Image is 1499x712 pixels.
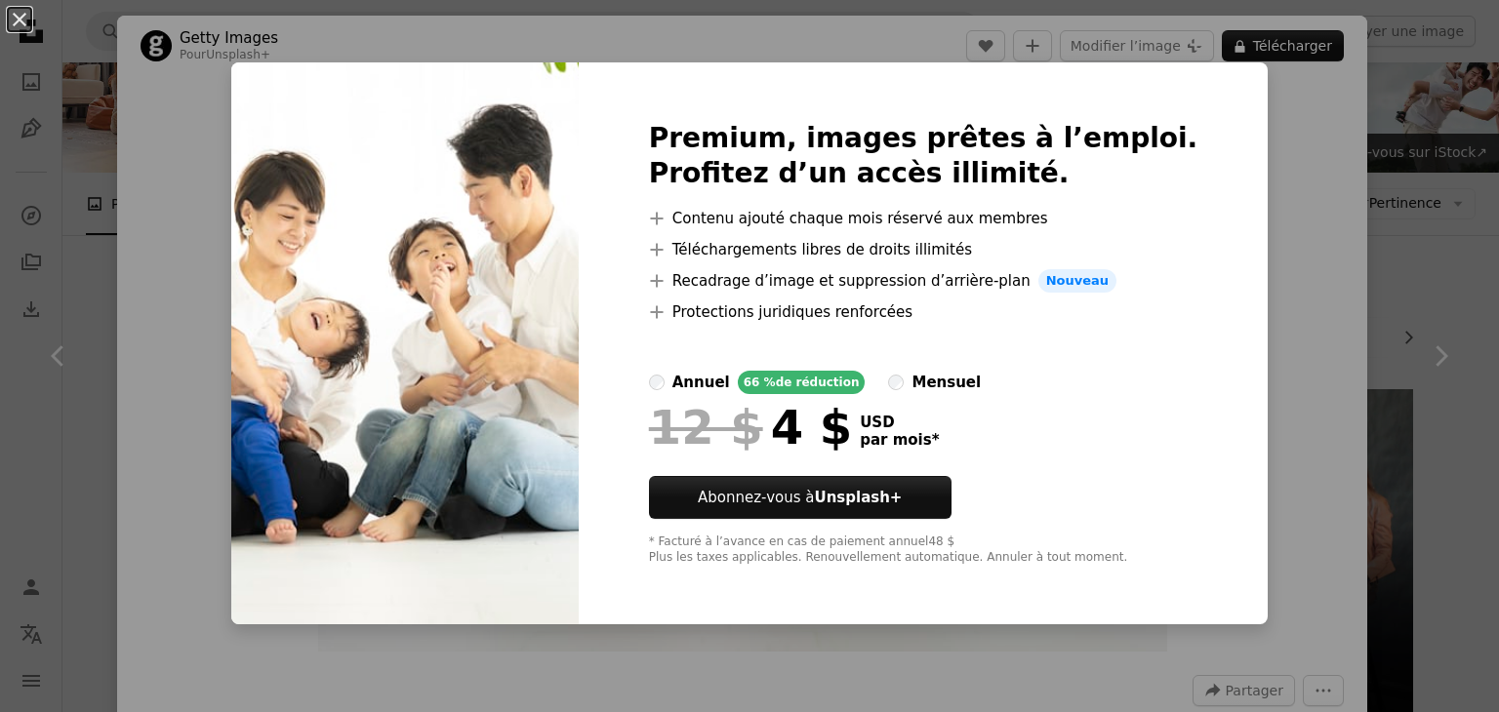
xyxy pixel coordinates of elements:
span: USD [860,414,939,431]
div: mensuel [912,371,981,394]
div: 4 $ [649,402,852,453]
img: premium_photo-1682095307738-a75257f36b76 [231,62,579,624]
li: Téléchargements libres de droits illimités [649,238,1198,261]
h2: Premium, images prêtes à l’emploi. Profitez d’un accès illimité. [649,121,1198,191]
input: mensuel [888,375,904,390]
div: annuel [672,371,730,394]
li: Recadrage d’image et suppression d’arrière-plan [649,269,1198,293]
button: Abonnez-vous àUnsplash+ [649,476,952,519]
div: * Facturé à l’avance en cas de paiement annuel 48 $ Plus les taxes applicables. Renouvellement au... [649,534,1198,566]
input: annuel66 %de réduction [649,375,665,390]
strong: Unsplash+ [814,489,902,506]
span: Nouveau [1038,269,1116,293]
span: 12 $ [649,402,763,453]
span: par mois * [860,431,939,449]
div: 66 % de réduction [738,371,866,394]
li: Protections juridiques renforcées [649,300,1198,324]
li: Contenu ajouté chaque mois réservé aux membres [649,207,1198,230]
